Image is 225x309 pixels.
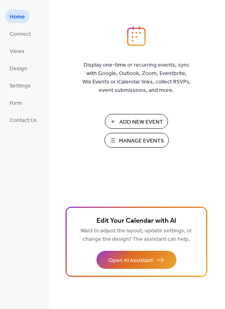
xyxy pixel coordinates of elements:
span: Contact Us [10,116,37,125]
span: Settings [10,82,31,90]
span: Home [10,13,25,21]
a: Form [5,96,27,109]
button: Open AI Assistant [96,251,176,269]
span: Want to adjust the layout, update settings, or change the design? The assistant can help. [80,226,192,245]
span: Form [10,99,22,108]
span: Design [10,65,27,73]
a: Design [5,61,32,75]
img: logo_icon.svg [127,26,145,46]
span: Add New Event [119,118,163,126]
span: Views [10,47,25,56]
a: Views [5,44,29,57]
span: Edit Your Calendar with AI [96,215,176,227]
button: Manage Events [104,133,169,148]
a: Home [5,10,30,23]
a: Settings [5,79,35,92]
span: Display one-time or recurring events, sync with Google, Outlook, Zoom, Eventbrite, Wix Events or ... [82,61,191,95]
a: Connect [5,27,36,40]
span: Manage Events [119,137,164,145]
button: Add New Event [105,114,168,129]
a: Contact Us [5,113,42,126]
span: Connect [10,30,31,39]
span: Open AI Assistant [108,256,153,265]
